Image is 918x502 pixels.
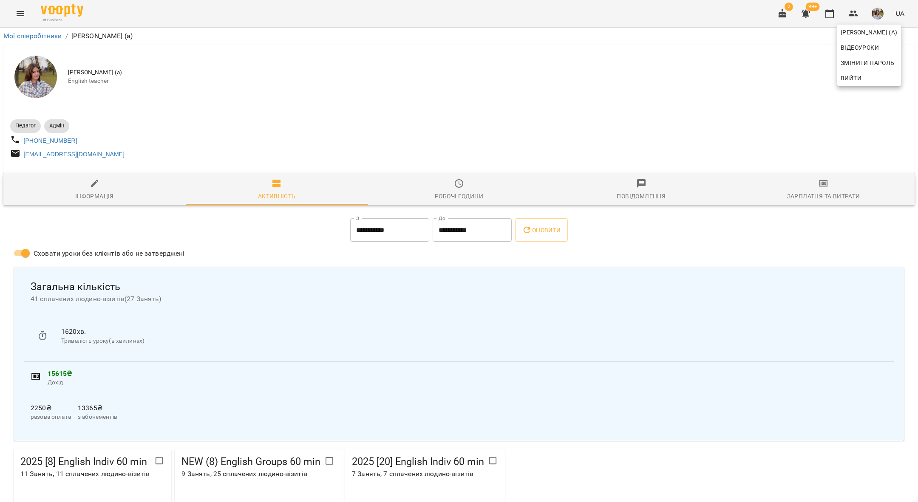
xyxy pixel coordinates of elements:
span: Відеоуроки [841,42,879,53]
a: Змінити пароль [837,55,901,71]
span: Змінити пароль [841,58,898,68]
a: Відеоуроки [837,40,882,55]
button: Вийти [837,71,901,86]
span: Вийти [841,73,861,83]
a: [PERSON_NAME] (а) [837,25,901,40]
span: [PERSON_NAME] (а) [841,27,898,37]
